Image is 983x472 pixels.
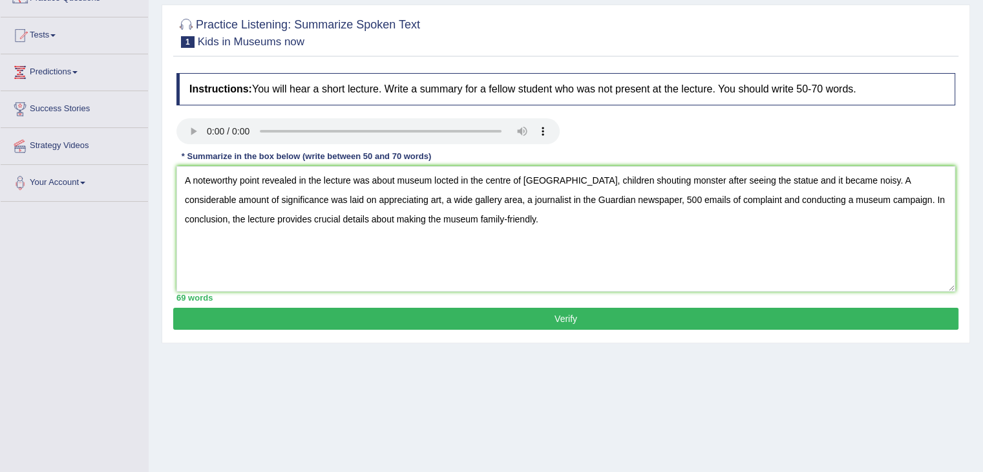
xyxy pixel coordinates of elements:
h2: Practice Listening: Summarize Spoken Text [176,16,420,48]
span: 1 [181,36,195,48]
a: Success Stories [1,91,148,123]
a: Tests [1,17,148,50]
div: * Summarize in the box below (write between 50 and 70 words) [176,151,436,163]
small: Kids in Museums now [198,36,304,48]
button: Verify [173,308,958,330]
a: Predictions [1,54,148,87]
b: Instructions: [189,83,252,94]
a: Strategy Videos [1,128,148,160]
div: 69 words [176,292,955,304]
a: Your Account [1,165,148,197]
h4: You will hear a short lecture. Write a summary for a fellow student who was not present at the le... [176,73,955,105]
